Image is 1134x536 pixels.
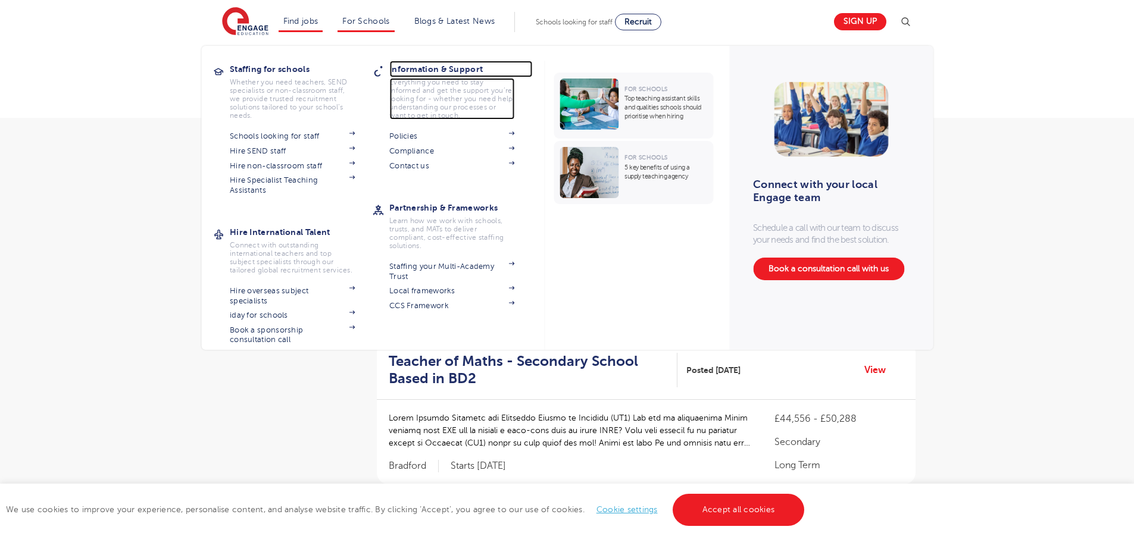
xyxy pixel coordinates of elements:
p: Long Term [774,458,903,472]
p: Lorem Ipsumdo Sitametc adi Elitseddo Eiusmo te Incididu (UT1) Lab etd ma aliquaenima Minim veniam... [389,412,751,449]
a: Staffing for schoolsWhether you need teachers, SEND specialists or non-classroom staff, we provid... [230,61,373,120]
p: Starts [DATE] [451,460,506,472]
h3: Information & Support [389,61,532,77]
a: Teacher of Maths - Secondary School Based in BD2 [389,353,678,387]
p: Everything you need to stay informed and get the support you’re looking for - whether you need he... [389,78,514,120]
a: Schools looking for staff [230,131,355,141]
a: Find jobs [283,17,318,26]
a: CCS Framework [389,301,514,311]
p: Secondary [774,435,903,449]
a: Contact us [389,161,514,171]
span: We use cookies to improve your experience, personalise content, and analyse website traffic. By c... [6,505,807,514]
a: Accept all cookies [673,494,805,526]
p: Connect with outstanding international teachers and top subject specialists through our tailored ... [230,241,355,274]
a: Compliance [389,146,514,156]
h3: Connect with your local Engage team [753,178,901,204]
p: Top teaching assistant skills and qualities schools should prioritise when hiring [624,94,707,121]
span: For Schools [624,154,667,161]
p: £44,556 - £50,288 [774,412,903,426]
a: Cookie settings [596,505,658,514]
h3: Hire International Talent [230,224,373,240]
p: Whether you need teachers, SEND specialists or non-classroom staff, we provide trusted recruitmen... [230,78,355,120]
a: Sign up [834,13,886,30]
span: Bradford [389,460,439,472]
a: Book a sponsorship consultation call [230,325,355,345]
img: Engage Education [222,7,268,37]
a: Hire SEND staff [230,146,355,156]
span: Schools looking for staff [536,18,613,26]
p: 5 key benefits of using a supply teaching agency [624,163,707,181]
span: Recruit [624,17,652,26]
a: Hire Specialist Teaching Assistants [230,175,355,195]
h3: Staffing for schools [230,61,373,77]
a: View [864,362,895,378]
p: Schedule a call with our team to discuss your needs and find the best solution. [753,222,909,246]
a: Policies [389,131,514,141]
a: Partnership & FrameworksLearn how we work with schools, trusts, and MATs to deliver compliant, co... [389,199,532,250]
a: For Schools5 key benefits of using a supply teaching agency [554,141,716,204]
a: Recruit [615,14,661,30]
a: iday for schools [230,311,355,320]
h2: Teacher of Maths - Secondary School Based in BD2 [389,353,668,387]
a: Book a consultation call with us [753,258,904,280]
span: For Schools [624,86,667,92]
a: Information & SupportEverything you need to stay informed and get the support you’re looking for ... [389,61,532,120]
a: For Schools [342,17,389,26]
a: Hire non-classroom staff [230,161,355,171]
a: Local frameworks [389,286,514,296]
a: Hire International TalentConnect with outstanding international teachers and top subject speciali... [230,224,373,274]
p: Learn how we work with schools, trusts, and MATs to deliver compliant, cost-effective staffing so... [389,217,514,250]
a: For SchoolsTop teaching assistant skills and qualities schools should prioritise when hiring [554,73,716,139]
h3: Partnership & Frameworks [389,199,532,216]
a: Blogs & Latest News [414,17,495,26]
a: Staffing your Multi-Academy Trust [389,262,514,281]
span: Posted [DATE] [686,364,741,377]
a: Hire overseas subject specialists [230,286,355,306]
